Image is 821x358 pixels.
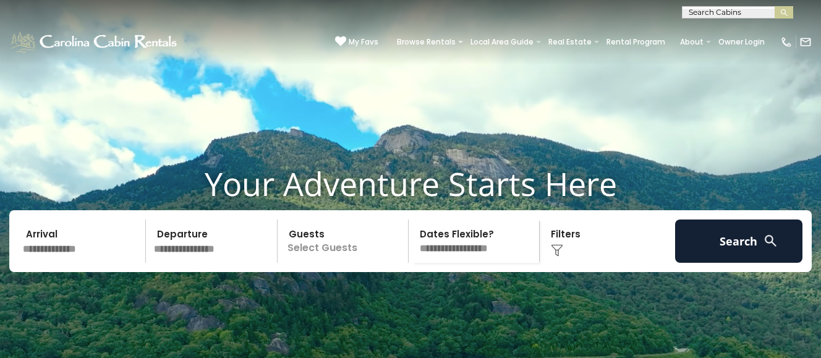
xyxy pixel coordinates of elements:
[281,219,408,263] p: Select Guests
[674,33,710,51] a: About
[600,33,671,51] a: Rental Program
[551,244,563,257] img: filter--v1.png
[675,219,802,263] button: Search
[763,233,778,249] img: search-regular-white.png
[335,36,378,48] a: My Favs
[9,30,181,54] img: White-1-1-2.png
[9,164,812,203] h1: Your Adventure Starts Here
[780,36,793,48] img: phone-regular-white.png
[464,33,540,51] a: Local Area Guide
[542,33,598,51] a: Real Estate
[799,36,812,48] img: mail-regular-white.png
[349,36,378,48] span: My Favs
[712,33,771,51] a: Owner Login
[391,33,462,51] a: Browse Rentals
